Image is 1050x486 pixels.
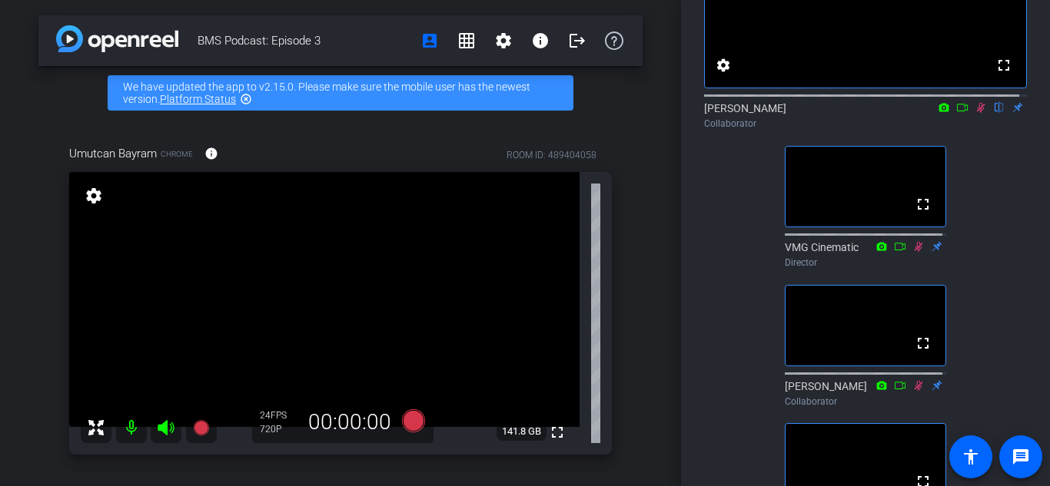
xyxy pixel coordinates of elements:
mat-icon: info [531,31,550,50]
mat-icon: account_box [420,31,439,50]
span: 141.8 GB [497,422,547,441]
div: [PERSON_NAME] [704,101,1027,131]
div: ROOM ID: 489404058 [507,148,596,162]
mat-icon: fullscreen [548,423,567,441]
div: Director [785,256,946,269]
div: 720P [260,423,298,435]
span: Chrome [161,148,193,160]
a: Platform Status [160,93,236,105]
mat-icon: logout [568,31,586,50]
div: VMG Cinematic [785,240,946,269]
mat-icon: flip [990,100,1008,114]
mat-icon: fullscreen [995,56,1013,74]
div: Collaborator [704,117,1027,131]
mat-icon: settings [83,187,105,205]
div: We have updated the app to v2.15.0. Please make sure the mobile user has the newest version. [108,75,573,111]
mat-icon: fullscreen [914,334,932,352]
span: FPS [271,410,287,421]
div: 24 [260,409,298,422]
mat-icon: info [204,147,218,160]
mat-icon: highlight_off [240,93,252,105]
span: Umutcan Bayram [69,145,157,162]
div: [PERSON_NAME] [785,379,946,408]
span: BMS Podcast: Episode 3 [198,25,411,56]
mat-icon: grid_on [457,31,476,50]
mat-icon: settings [714,56,733,74]
div: 00:00:00 [298,409,401,435]
img: app-logo [56,25,178,52]
mat-icon: settings [494,31,513,50]
mat-icon: accessibility [962,448,980,466]
mat-icon: message [1012,448,1030,466]
div: Collaborator [785,395,946,408]
mat-icon: fullscreen [914,195,932,213]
